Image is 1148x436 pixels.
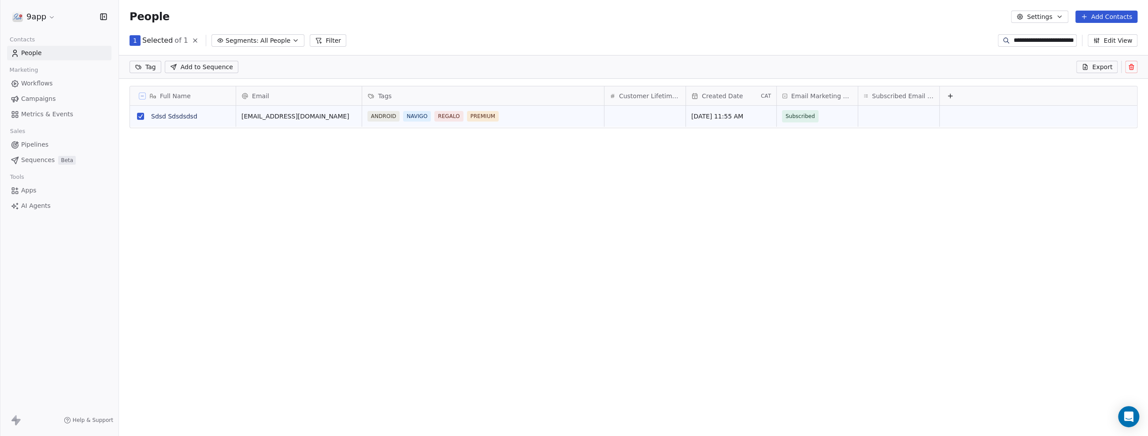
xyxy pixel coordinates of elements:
span: Subscribed Email Categories [872,92,934,100]
span: Add to Sequence [181,63,233,71]
div: grid [130,106,236,418]
span: AI Agents [21,201,51,211]
div: Email Marketing Consent [777,86,858,105]
span: All People [260,36,290,45]
a: AI Agents [7,199,111,213]
button: Add Contacts [1075,11,1137,23]
span: Created Date [702,92,743,100]
span: Export [1092,63,1112,71]
a: SequencesBeta [7,153,111,167]
span: Email Marketing Consent [791,92,852,100]
button: Export [1076,61,1118,73]
span: 9app [26,11,46,22]
div: Customer Lifetime Value [604,86,685,105]
span: Beta [58,156,76,165]
div: grid [236,106,1138,418]
div: Created DateCAT [686,86,776,105]
div: Email [236,86,362,105]
span: Workflows [21,79,53,88]
span: [DATE] 11:55 AM [691,112,771,121]
button: 1 [130,35,141,46]
span: Customer Lifetime Value [619,92,680,100]
a: Apps [7,183,111,198]
span: Marketing [6,63,42,77]
span: Subscribed [785,112,815,121]
button: 9app [11,9,57,24]
span: CAT [761,92,771,100]
span: [EMAIL_ADDRESS][DOMAIN_NAME] [241,112,356,121]
div: Open Intercom Messenger [1118,406,1139,427]
a: Metrics & Events [7,107,111,122]
a: Help & Support [64,417,113,424]
button: Filter [310,34,346,47]
div: Tags [362,86,604,105]
span: 1 [133,36,137,45]
a: People [7,46,111,60]
span: Contacts [6,33,39,46]
button: Settings [1011,11,1068,23]
span: ANDROID [367,111,400,122]
span: Tools [6,170,28,184]
span: PREMIUM [467,111,499,122]
a: Workflows [7,76,111,91]
span: Email [252,92,269,100]
span: Metrics & Events [21,110,73,119]
span: Tag [145,63,156,71]
span: NAVIGO [403,111,431,122]
span: Full Name [160,92,191,100]
span: Campaigns [21,94,56,103]
div: Full Name [130,86,236,105]
a: Pipelines [7,137,111,152]
span: of 1 [174,35,188,46]
span: Selected [142,35,173,46]
span: Tags [378,92,392,100]
a: Campaigns [7,92,111,106]
span: REGALO [434,111,463,122]
button: Add to Sequence [165,61,238,73]
a: Sdsd Sdsdsdsd [151,113,197,120]
span: Help & Support [73,417,113,424]
span: Segments: [226,36,259,45]
span: People [130,10,170,23]
button: Tag [130,61,161,73]
button: Edit View [1088,34,1137,47]
span: Pipelines [21,140,48,149]
span: Sequences [21,155,55,165]
img: logo_con%20trasparenza.png [12,11,23,22]
div: Subscribed Email Categories [858,86,939,105]
span: Sales [6,125,29,138]
span: People [21,48,42,58]
span: Apps [21,186,37,195]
